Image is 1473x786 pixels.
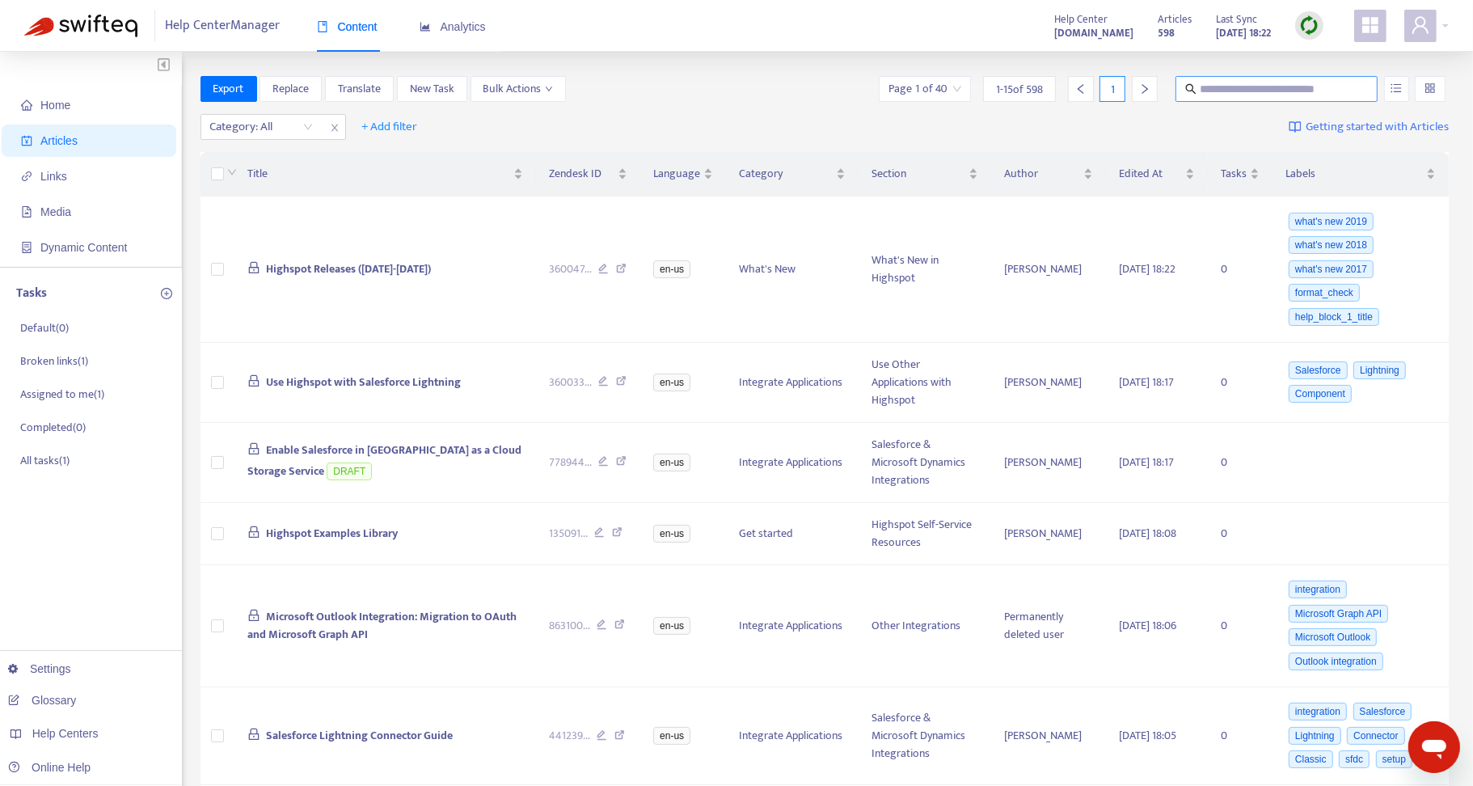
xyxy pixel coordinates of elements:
span: lock [247,374,260,387]
span: link [21,171,32,182]
span: Classic [1289,750,1333,768]
td: Integrate Applications [726,565,859,687]
p: Broken links ( 1 ) [20,353,88,370]
span: DRAFT [327,463,372,480]
span: Zendesk ID [549,165,615,183]
span: en-us [653,374,690,391]
button: New Task [397,76,467,102]
span: left [1075,83,1087,95]
a: Online Help [8,761,91,774]
span: container [21,242,32,253]
td: Get started [726,503,859,565]
span: user [1411,15,1430,35]
span: 778944 ... [549,454,592,471]
span: Analytics [420,20,486,33]
span: en-us [653,617,690,635]
p: Default ( 0 ) [20,319,69,336]
span: Tasks [1221,165,1247,183]
span: Help Center Manager [166,11,281,41]
span: 360047 ... [549,260,592,278]
span: Salesforce Lightning Connector Guide [266,726,453,745]
a: [DOMAIN_NAME] [1054,23,1133,42]
td: Permanently deleted user [991,565,1106,687]
a: Getting started with Articles [1289,114,1449,140]
span: help_block_1_title [1289,308,1379,326]
span: right [1139,83,1150,95]
th: Section [859,152,991,196]
span: Edited At [1119,165,1182,183]
button: unordered-list [1384,76,1409,102]
span: 863100 ... [549,617,590,635]
td: [PERSON_NAME] [991,196,1106,343]
span: Getting started with Articles [1306,118,1449,137]
span: Language [653,165,700,183]
td: [PERSON_NAME] [991,503,1106,565]
span: Component [1289,385,1352,403]
span: search [1185,83,1197,95]
span: 135091 ... [549,525,588,543]
span: Section [872,165,965,183]
span: Connector [1347,727,1404,745]
span: appstore [1361,15,1380,35]
td: 0 [1208,687,1273,786]
span: en-us [653,727,690,745]
strong: 598 [1158,24,1175,42]
span: Lightning [1353,361,1406,379]
img: sync.dc5367851b00ba804db3.png [1299,15,1319,36]
span: Microsoft Outlook [1289,628,1377,646]
span: Highspot Releases ([DATE]-[DATE]) [266,260,431,278]
span: [DATE] 18:08 [1119,524,1176,543]
span: Salesforce [1353,703,1412,720]
td: 0 [1208,503,1273,565]
span: Title [247,165,510,183]
td: What's New in Highspot [859,196,991,343]
span: book [317,21,328,32]
td: Use Other Applications with Highspot [859,343,991,423]
iframe: Button to launch messaging window [1408,721,1460,773]
td: [PERSON_NAME] [991,423,1106,503]
th: Category [726,152,859,196]
span: lock [247,728,260,741]
p: Completed ( 0 ) [20,419,86,436]
span: home [21,99,32,111]
span: integration [1289,703,1347,720]
td: Salesforce & Microsoft Dynamics Integrations [859,687,991,786]
td: Integrate Applications [726,343,859,423]
button: Translate [325,76,394,102]
span: integration [1289,581,1347,598]
span: lock [247,526,260,539]
strong: [DATE] 18:22 [1216,24,1271,42]
td: [PERSON_NAME] [991,343,1106,423]
img: image-link [1289,120,1302,133]
td: Integrate Applications [726,687,859,786]
span: unordered-list [1391,82,1402,94]
span: en-us [653,260,690,278]
span: [DATE] 18:22 [1119,260,1175,278]
a: Glossary [8,694,76,707]
span: down [227,167,237,177]
td: Salesforce & Microsoft Dynamics Integrations [859,423,991,503]
button: Export [200,76,257,102]
td: Other Integrations [859,565,991,687]
span: Lightning [1289,727,1341,745]
span: Enable Salesforce in [GEOGRAPHIC_DATA] as a Cloud Storage Service [247,441,522,480]
span: sfdc [1339,750,1370,768]
span: New Task [410,80,454,98]
p: Tasks [16,284,47,303]
span: format_check [1289,284,1360,302]
th: Author [991,152,1106,196]
th: Labels [1273,152,1449,196]
img: Swifteq [24,15,137,37]
span: close [324,118,345,137]
span: [DATE] 18:17 [1119,373,1174,391]
span: Home [40,99,70,112]
span: Microsoft Graph API [1289,605,1388,623]
span: Help Center [1054,11,1108,28]
span: Media [40,205,71,218]
span: what's new 2017 [1289,260,1374,278]
span: file-image [21,206,32,218]
span: Translate [338,80,381,98]
span: account-book [21,135,32,146]
td: [PERSON_NAME] [991,687,1106,786]
span: Export [213,80,244,98]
